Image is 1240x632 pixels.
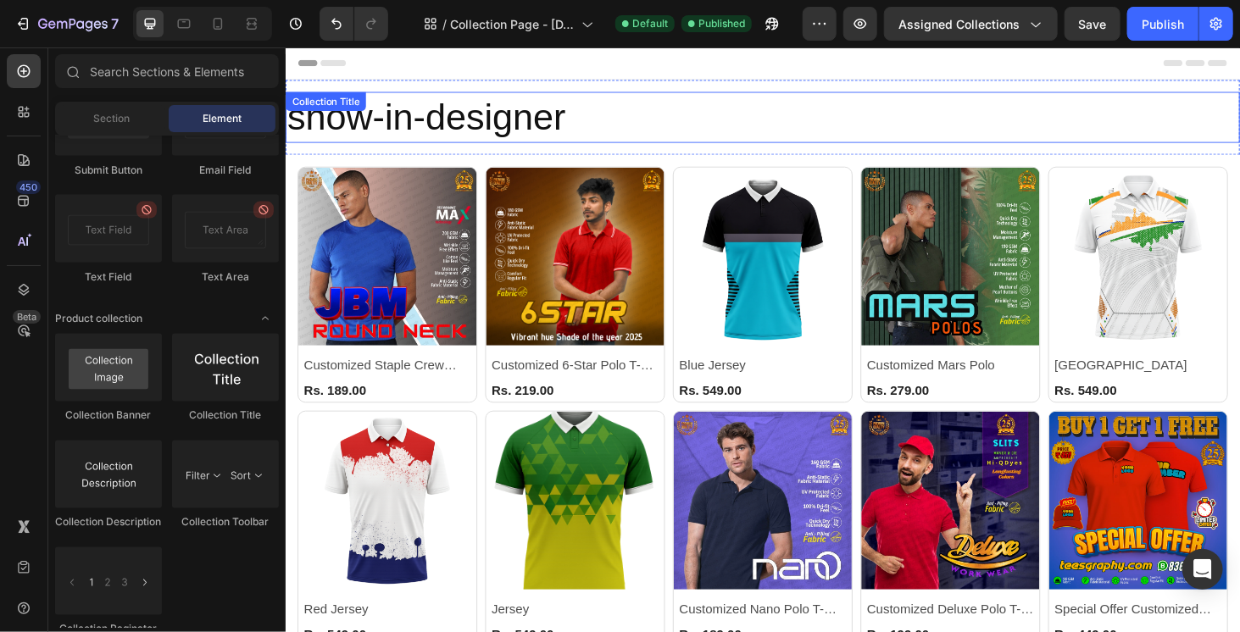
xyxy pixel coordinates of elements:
button: 7 [7,7,126,41]
div: Undo/Redo [320,7,388,41]
a: Jersey [214,388,403,578]
div: Submit Button [55,163,162,178]
div: Collection Toolbar [172,515,279,530]
span: Save [1079,17,1107,31]
a: Red Jersey [14,388,203,578]
div: Collection Description [55,515,162,530]
span: Published [698,16,745,31]
div: Rs. 279.00 [618,354,687,378]
span: Section [94,111,131,126]
button: Publish [1127,7,1198,41]
a: Blue Jersey [414,128,603,318]
div: Text Field [55,269,162,285]
div: Open Intercom Messenger [1182,549,1223,590]
a: Jersey [218,587,399,611]
a: Customized Mars Polo [614,128,803,318]
div: Rs. 549.00 [418,354,487,378]
span: Assigned Collections [898,15,1020,33]
p: 7 [111,14,119,34]
a: Red Jersey [18,587,199,611]
a: Customized Nano Polo T-Shirt [414,388,603,578]
div: Beta [13,310,41,324]
div: Rs. 549.00 [818,354,887,378]
a: Customized Deluxe Polo T-shirt [614,388,803,578]
a: Special Offer Customized Deluxe Polo T-shirt [814,388,1004,578]
button: Assigned Collections [884,7,1058,41]
iframe: Design area [286,47,1240,632]
a: Customized Mars Polo [618,327,799,351]
a: Indian Jersey [814,128,1004,318]
div: Collection Title [172,408,279,424]
a: Customized Deluxe Polo T-shirt [618,587,799,611]
div: 450 [16,180,41,194]
a: Special Offer Customized Deluxe Polo T-shirt [818,587,999,611]
a: Customized Nano Polo T-Shirt [418,587,599,611]
div: Collection Banner [55,408,162,424]
span: Toggle open [252,305,279,332]
button: Save [1065,7,1120,41]
span: Default [632,16,668,31]
a: [GEOGRAPHIC_DATA] [818,327,999,351]
div: Publish [1142,15,1184,33]
a: Blue Jersey [418,327,599,351]
span: Element [203,111,242,126]
span: Product collection [55,311,142,326]
span: / [442,15,447,33]
span: Collection Page - [DATE] 13:46:52 [450,15,575,33]
div: Text Area [172,269,279,285]
div: Email Field [172,163,279,178]
input: Search Sections & Elements [55,54,279,88]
